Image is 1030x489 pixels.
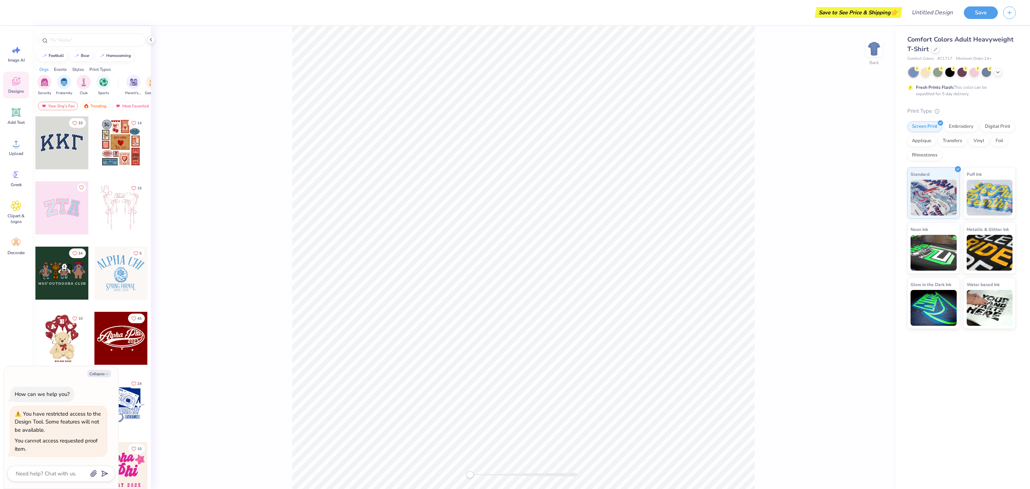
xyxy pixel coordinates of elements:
span: Glow in the Dark Ink [911,281,951,288]
strong: Fresh Prints Flash: [916,84,954,90]
div: Digital Print [980,121,1015,132]
button: Like [69,248,86,258]
img: Puff Ink [967,180,1013,216]
img: Club Image [80,78,88,86]
button: Like [128,379,145,388]
span: 45 [137,317,142,320]
span: Sports [98,91,109,96]
span: Upload [9,151,23,156]
span: Sorority [38,91,51,96]
button: Like [128,444,145,454]
span: Decorate [8,250,25,256]
div: filter for Sports [96,75,111,96]
span: 34 [78,252,83,255]
button: Like [128,314,145,323]
div: bear [81,54,89,58]
span: Puff Ink [967,170,982,178]
span: Minimum Order: 24 + [956,56,992,62]
button: Like [128,118,145,128]
button: Save [964,6,998,19]
img: Neon Ink [911,235,957,271]
span: 24 [137,382,142,386]
img: trending.gif [83,103,89,108]
button: football [38,50,67,61]
img: Metallic & Glitter Ink [967,235,1013,271]
button: Collapse [87,370,111,377]
span: 10 [137,447,142,451]
img: Water based Ink [967,290,1013,326]
span: Fraternity [56,91,72,96]
img: Sorority Image [40,78,49,86]
div: Orgs [39,66,49,73]
span: Water based Ink [967,281,1000,288]
button: bear [70,50,93,61]
div: Transfers [938,136,967,146]
div: Your Org's Fav [38,102,78,110]
div: Print Type [907,107,1016,115]
button: filter button [37,75,51,96]
img: Glow in the Dark Ink [911,290,957,326]
div: filter for Parent's Weekend [125,75,142,96]
img: Back [867,42,881,56]
div: Applique [907,136,936,146]
img: Standard [911,180,957,216]
div: You have restricted access to the Design Tool. Some features will not be available. [15,410,101,434]
img: Fraternity Image [60,78,68,86]
img: most_fav.gif [115,103,121,108]
button: filter button [77,75,91,96]
div: Styles [72,66,84,73]
span: 33 [78,121,83,125]
div: football [49,54,64,58]
div: How can we help you? [15,391,70,398]
button: Like [130,248,145,258]
button: filter button [145,75,161,96]
input: Untitled Design [906,5,958,20]
div: filter for Game Day [145,75,161,96]
div: Events [54,66,67,73]
div: Most Favorited [112,102,152,110]
img: trend_line.gif [99,54,105,58]
span: Parent's Weekend [125,91,142,96]
div: Print Types [89,66,111,73]
span: Clipart & logos [4,213,28,224]
button: Like [77,183,86,192]
div: Accessibility label [466,471,474,478]
img: Game Day Image [149,78,157,86]
div: Screen Print [907,121,942,132]
div: filter for Fraternity [56,75,72,96]
span: 15 [137,187,142,190]
img: trend_line.gif [41,54,47,58]
input: Try "Alpha" [49,37,141,44]
div: Rhinestones [907,150,942,161]
span: Metallic & Glitter Ink [967,226,1009,233]
div: Back [869,59,879,66]
div: filter for Club [77,75,91,96]
span: Greek [11,182,22,188]
button: filter button [96,75,111,96]
div: filter for Sorority [37,75,51,96]
button: Like [69,314,86,323]
span: Comfort Colors Adult Heavyweight T-Shirt [907,35,1014,53]
span: Designs [8,88,24,94]
span: 👉 [891,8,898,16]
span: Game Day [145,91,161,96]
span: Add Text [8,120,25,125]
div: homecoming [106,54,131,58]
img: Parent's Weekend Image [129,78,138,86]
button: filter button [125,75,142,96]
span: Image AI [8,57,25,63]
div: Foil [991,136,1008,146]
span: 14 [137,121,142,125]
div: Save to See Price & Shipping [816,7,901,18]
span: Standard [911,170,930,178]
button: Like [69,118,86,128]
div: Vinyl [969,136,989,146]
img: most_fav.gif [41,103,47,108]
div: You cannot access requested proof item. [15,437,98,452]
button: homecoming [95,50,134,61]
button: Like [128,183,145,193]
span: Neon Ink [911,226,928,233]
img: trend_line.gif [74,54,79,58]
span: 5 [139,252,142,255]
div: This color can be expedited for 5 day delivery. [916,84,1004,97]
